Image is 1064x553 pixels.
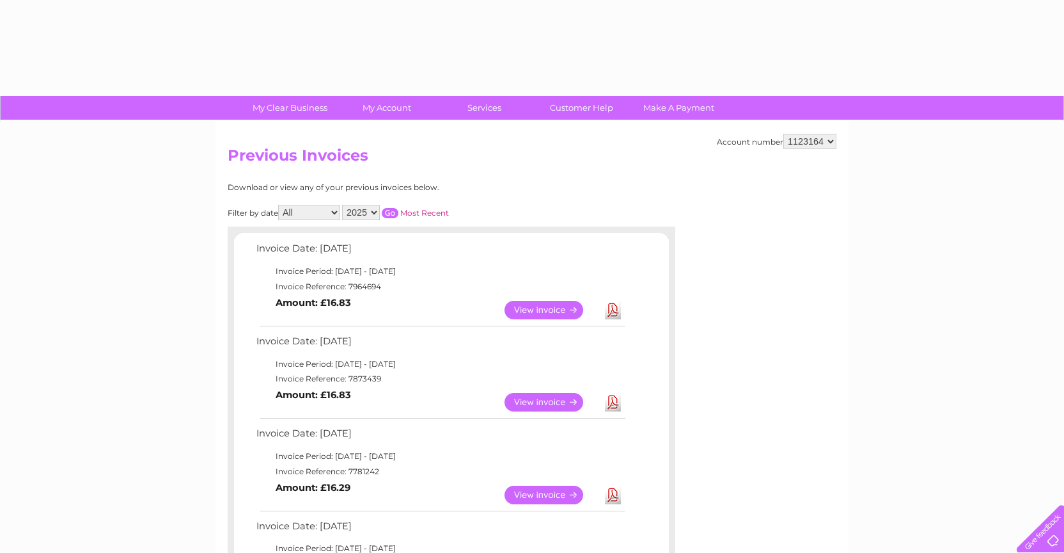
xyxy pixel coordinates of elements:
div: Filter by date [228,205,563,220]
a: View [505,301,598,319]
div: Account number [717,134,836,149]
a: View [505,486,598,504]
td: Invoice Reference: 7781242 [253,464,627,479]
td: Invoice Date: [DATE] [253,333,627,357]
b: Amount: £16.83 [276,389,351,401]
a: Customer Help [529,96,634,120]
td: Invoice Reference: 7873439 [253,371,627,387]
div: Download or view any of your previous invoices below. [228,183,563,192]
a: My Clear Business [237,96,343,120]
b: Amount: £16.83 [276,297,351,309]
b: Amount: £16.29 [276,482,350,493]
a: View [505,393,598,412]
td: Invoice Period: [DATE] - [DATE] [253,264,627,279]
a: Download [605,301,621,319]
td: Invoice Reference: 7964694 [253,279,627,294]
td: Invoice Date: [DATE] [253,518,627,541]
td: Invoice Date: [DATE] [253,425,627,449]
td: Invoice Date: [DATE] [253,240,627,264]
td: Invoice Period: [DATE] - [DATE] [253,357,627,372]
a: Make A Payment [626,96,731,120]
td: Invoice Period: [DATE] - [DATE] [253,449,627,464]
a: Most Recent [400,208,449,218]
a: Services [432,96,537,120]
h2: Previous Invoices [228,147,836,171]
a: My Account [334,96,440,120]
a: Download [605,393,621,412]
a: Download [605,486,621,504]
